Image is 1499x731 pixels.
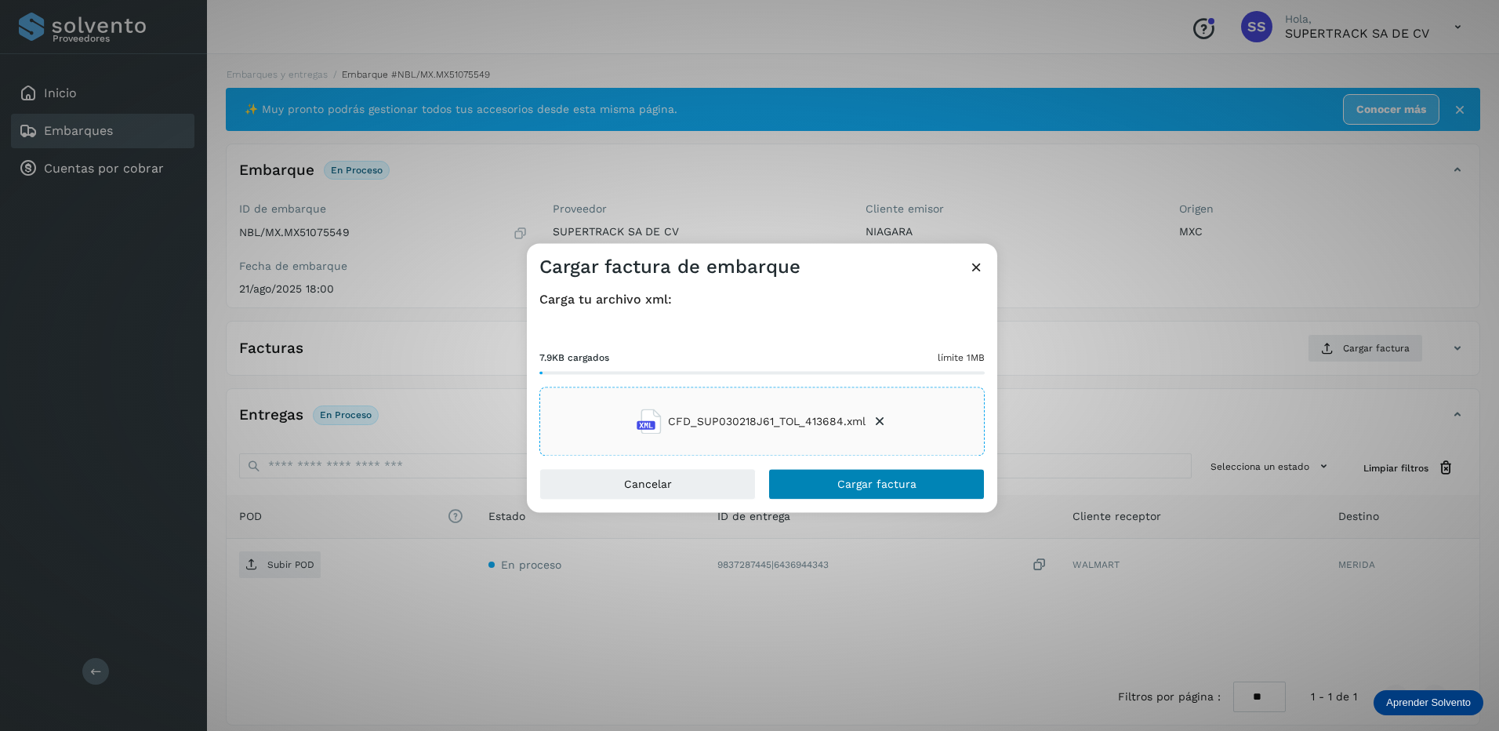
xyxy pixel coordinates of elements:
span: Cancelar [624,479,672,490]
h4: Carga tu archivo xml: [539,292,985,307]
div: Aprender Solvento [1374,690,1483,715]
span: 7.9KB cargados [539,351,609,365]
span: CFD_SUP030218J61_TOL_413684.xml [668,413,866,430]
span: límite 1MB [938,351,985,365]
p: Aprender Solvento [1386,696,1471,709]
button: Cargar factura [768,469,985,500]
h3: Cargar factura de embarque [539,256,800,278]
span: Cargar factura [837,479,916,490]
button: Cancelar [539,469,756,500]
